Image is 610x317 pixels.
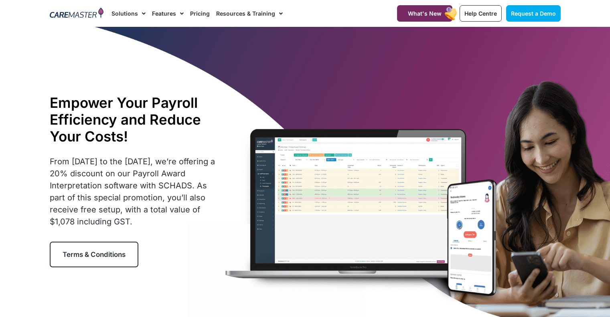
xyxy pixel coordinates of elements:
a: Terms & Conditions [50,242,138,267]
span: Terms & Conditions [63,250,126,258]
span: What's New [408,10,442,17]
img: CareMaster Logo [50,8,104,20]
span: Request a Demo [511,10,556,17]
a: Request a Demo [506,5,561,22]
a: What's New [397,5,452,22]
p: From [DATE] to the [DATE], we’re offering a 20% discount on our Payroll Award Interpretation soft... [50,155,223,228]
h1: Empower Your Payroll Efficiency and Reduce Your Costs! [50,94,223,145]
a: Help Centre [460,5,502,22]
span: Help Centre [464,10,497,17]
